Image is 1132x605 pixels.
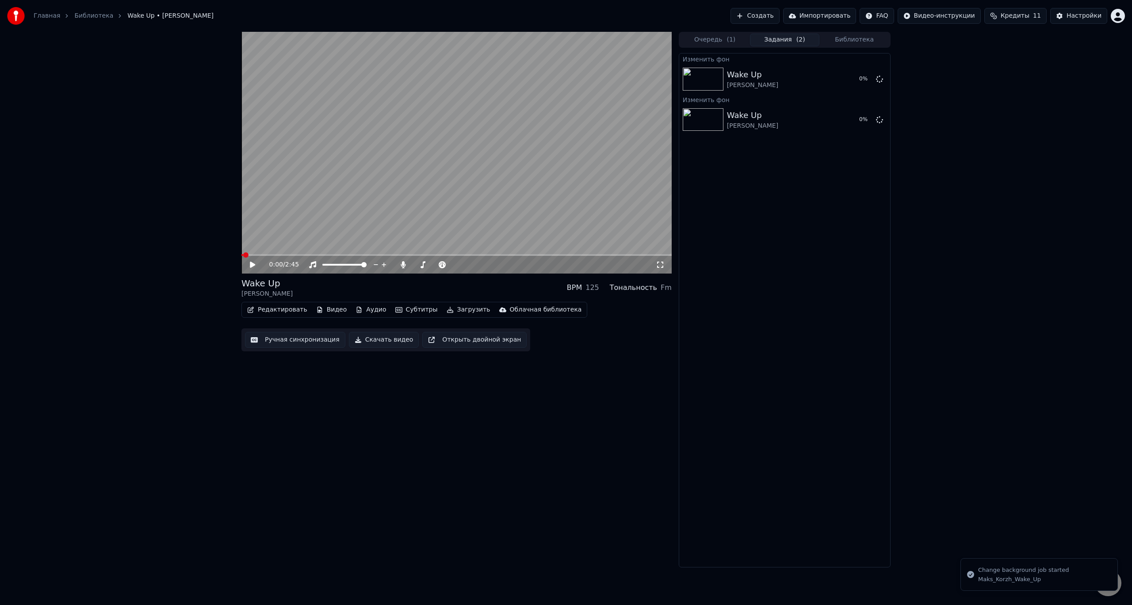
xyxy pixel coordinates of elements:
div: [PERSON_NAME] [241,289,293,298]
span: 0:00 [269,260,283,269]
button: Редактировать [244,304,311,316]
div: 125 [585,282,599,293]
div: Wake Up [241,277,293,289]
button: Скачать видео [349,332,419,348]
div: Тональность [610,282,657,293]
a: Библиотека [74,11,113,20]
button: FAQ [860,8,894,24]
a: Главная [34,11,60,20]
button: Библиотека [819,34,889,46]
button: Открыть двойной экран [422,332,527,348]
div: Облачная библиотека [510,305,582,314]
button: Настройки [1050,8,1107,24]
div: BPM [567,282,582,293]
img: youka [7,7,25,25]
div: Изменить фон [679,94,890,105]
span: Кредиты [1001,11,1029,20]
span: 11 [1033,11,1041,20]
button: Очередь [680,34,750,46]
div: Maks_Korzh_Wake_Up [978,575,1069,583]
button: Ручная синхронизация [245,332,345,348]
div: Wake Up [727,68,778,81]
div: Изменить фон [679,53,890,64]
button: Видео-инструкции [898,8,981,24]
div: [PERSON_NAME] [727,122,778,130]
button: Кредиты11 [984,8,1047,24]
button: Аудио [352,304,390,316]
div: Change background job started [978,566,1069,575]
div: Wake Up [727,109,778,122]
div: [PERSON_NAME] [727,81,778,90]
button: Задания [750,34,820,46]
nav: breadcrumb [34,11,214,20]
button: Субтитры [392,304,441,316]
div: Fm [661,282,672,293]
div: Настройки [1067,11,1101,20]
span: ( 2 ) [796,35,805,44]
button: Видео [313,304,351,316]
span: Wake Up • [PERSON_NAME] [127,11,214,20]
div: / [269,260,291,269]
span: 2:45 [285,260,299,269]
div: 0 % [859,116,872,123]
button: Создать [730,8,779,24]
button: Импортировать [783,8,857,24]
button: Загрузить [443,304,494,316]
div: 0 % [859,76,872,83]
span: ( 1 ) [727,35,735,44]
